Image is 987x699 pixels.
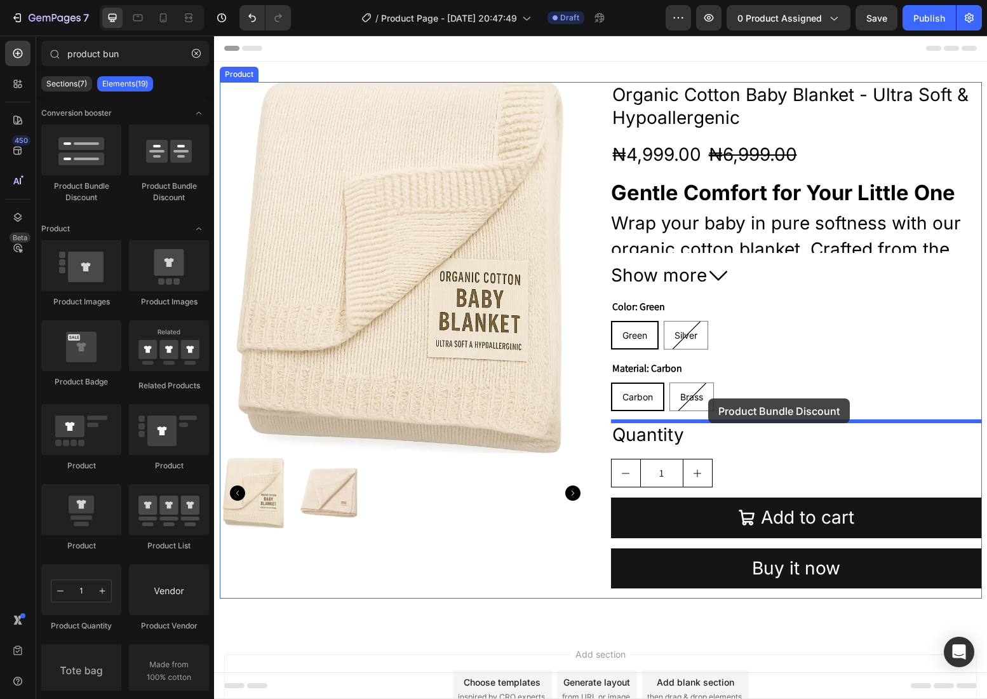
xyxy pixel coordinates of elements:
[129,540,209,552] div: Product List
[41,376,121,388] div: Product Badge
[41,107,112,119] span: Conversion booster
[129,296,209,308] div: Product Images
[41,223,70,234] span: Product
[5,5,95,31] button: 7
[12,135,30,146] div: 450
[41,296,121,308] div: Product Images
[239,5,291,31] div: Undo/Redo
[41,460,121,472] div: Product
[129,180,209,203] div: Product Bundle Discount
[129,460,209,472] div: Product
[41,540,121,552] div: Product
[214,36,987,699] iframe: Design area
[129,620,209,632] div: Product Vendor
[903,5,956,31] button: Publish
[46,79,87,89] p: Sections(7)
[10,233,30,243] div: Beta
[944,637,974,667] div: Open Intercom Messenger
[41,41,209,66] input: Search Sections & Elements
[560,12,579,24] span: Draft
[41,620,121,632] div: Product Quantity
[737,11,822,25] span: 0 product assigned
[129,380,209,391] div: Related Products
[102,79,148,89] p: Elements(19)
[83,10,89,25] p: 7
[189,103,209,123] span: Toggle open
[375,11,379,25] span: /
[189,219,209,239] span: Toggle open
[41,180,121,203] div: Product Bundle Discount
[913,11,945,25] div: Publish
[866,13,887,24] span: Save
[856,5,897,31] button: Save
[727,5,850,31] button: 0 product assigned
[381,11,517,25] span: Product Page - [DATE] 20:47:49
